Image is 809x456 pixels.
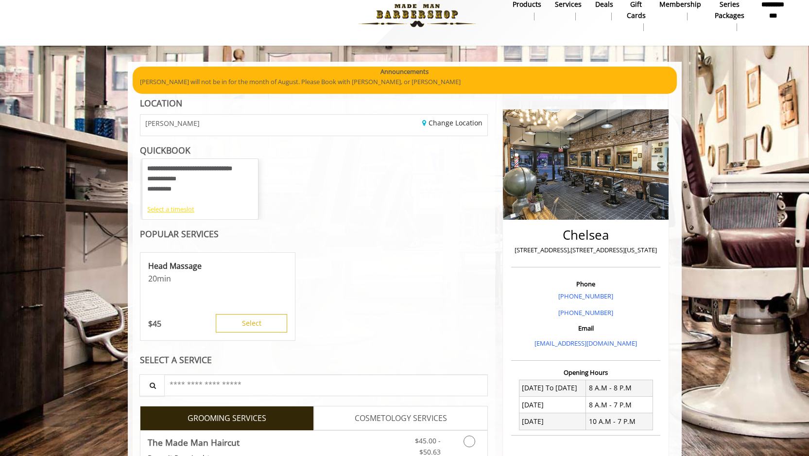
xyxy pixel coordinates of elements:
a: [EMAIL_ADDRESS][DOMAIN_NAME] [534,339,637,348]
p: [STREET_ADDRESS],[STREET_ADDRESS][US_STATE] [514,245,658,255]
td: 10 A.M - 7 P.M [586,413,653,430]
b: QUICKBOOK [140,144,190,156]
span: $ [148,318,153,329]
h2: Chelsea [514,228,658,242]
b: LOCATION [140,97,182,109]
a: [PHONE_NUMBER] [558,308,613,317]
b: Announcements [380,67,429,77]
button: Service Search [139,374,165,396]
p: 20 [148,273,287,284]
span: $45.00 - $50.63 [415,436,441,456]
b: The Made Man Haircut [148,436,240,449]
button: Select [216,314,287,333]
span: min [157,273,171,284]
p: 45 [148,318,161,329]
div: SELECT A SERVICE [140,355,488,365]
h3: Phone [514,281,658,287]
p: [PERSON_NAME] will not be in for the month of August. Please Book with [PERSON_NAME], or [PERSON_... [140,77,670,87]
p: Head Massage [148,261,287,271]
td: [DATE] [519,413,586,430]
div: Select a timeslot [147,204,253,214]
td: 8 A.M - 8 P.M [586,380,653,396]
td: [DATE] To [DATE] [519,380,586,396]
span: GROOMING SERVICES [188,412,266,425]
td: 8 A.M - 7 P.M [586,397,653,413]
h3: Email [514,325,658,332]
a: [PHONE_NUMBER] [558,292,613,300]
a: Change Location [422,118,482,127]
td: [DATE] [519,397,586,413]
span: [PERSON_NAME] [145,120,200,127]
h3: Opening Hours [511,369,660,376]
span: COSMETOLOGY SERVICES [355,412,447,425]
b: POPULAR SERVICES [140,228,219,240]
